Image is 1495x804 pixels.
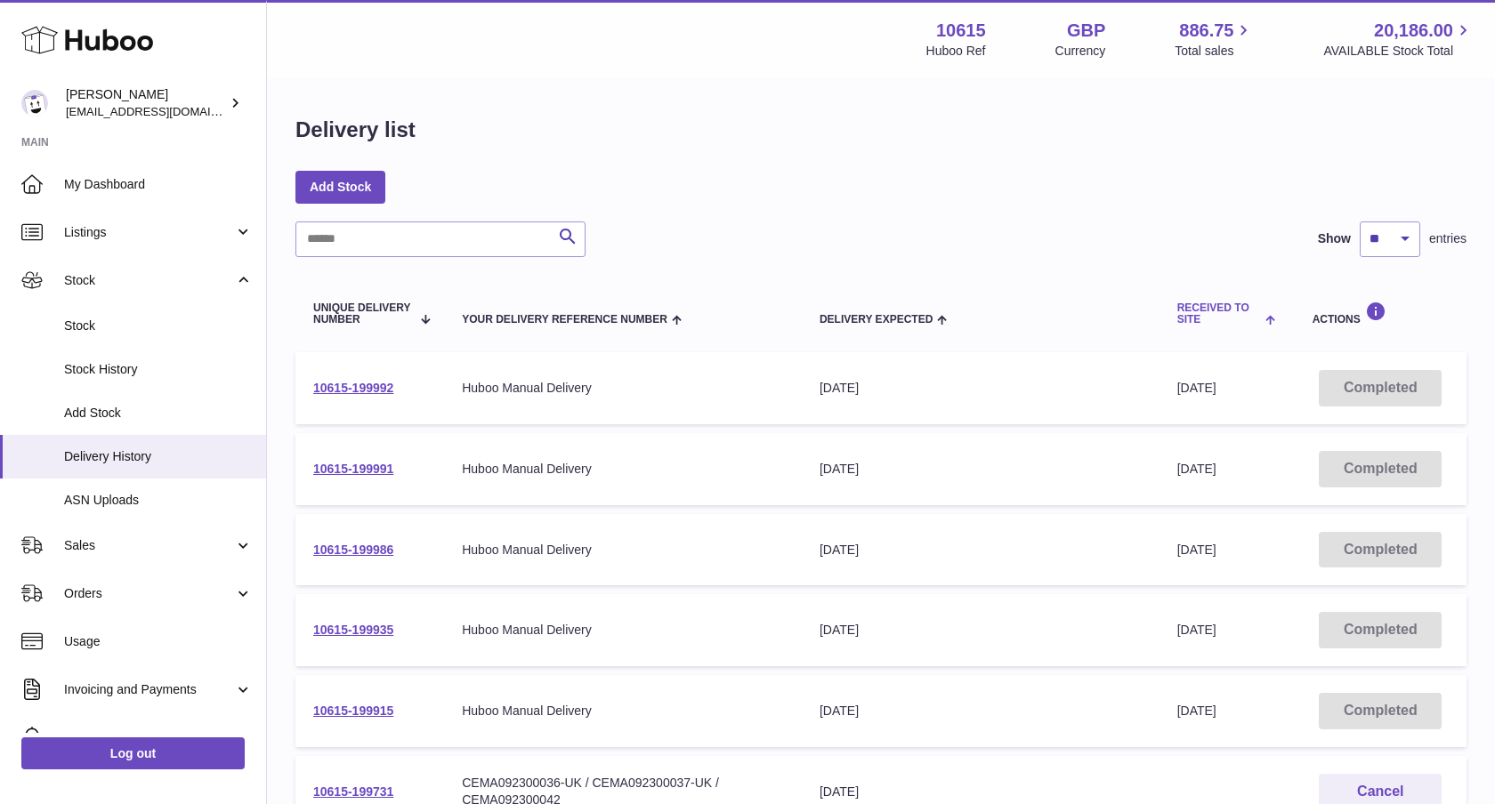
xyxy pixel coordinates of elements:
[21,90,48,117] img: fulfillment@fable.com
[295,171,385,203] a: Add Stock
[820,461,1142,478] div: [DATE]
[462,703,784,720] div: Huboo Manual Delivery
[1374,19,1453,43] span: 20,186.00
[462,622,784,639] div: Huboo Manual Delivery
[1067,19,1105,43] strong: GBP
[820,784,1142,800] div: [DATE]
[820,542,1142,559] div: [DATE]
[313,703,393,718] a: 10615-199915
[1177,703,1216,718] span: [DATE]
[64,681,234,698] span: Invoicing and Payments
[1323,19,1474,60] a: 20,186.00 AVAILABLE Stock Total
[820,703,1142,720] div: [DATE]
[64,448,253,465] span: Delivery History
[313,462,393,476] a: 10615-199991
[21,737,245,769] a: Log out
[313,543,393,557] a: 10615-199986
[462,461,784,478] div: Huboo Manual Delivery
[1177,543,1216,557] span: [DATE]
[820,622,1142,639] div: [DATE]
[1177,462,1216,476] span: [DATE]
[926,43,986,60] div: Huboo Ref
[64,405,253,422] span: Add Stock
[64,729,253,746] span: Cases
[462,542,784,559] div: Huboo Manual Delivery
[64,272,234,289] span: Stock
[64,361,253,378] span: Stock History
[1177,381,1216,395] span: [DATE]
[64,537,234,554] span: Sales
[462,380,784,397] div: Huboo Manual Delivery
[1175,19,1254,60] a: 886.75 Total sales
[313,381,393,395] a: 10615-199992
[820,380,1142,397] div: [DATE]
[64,318,253,334] span: Stock
[1175,43,1254,60] span: Total sales
[1429,230,1467,247] span: entries
[1177,623,1216,637] span: [DATE]
[1313,301,1449,326] div: Actions
[820,314,933,326] span: Delivery Expected
[64,633,253,650] span: Usage
[66,86,226,120] div: [PERSON_NAME]
[295,116,416,144] h1: Delivery list
[64,224,234,241] span: Listings
[1323,43,1474,60] span: AVAILABLE Stock Total
[1318,230,1351,247] label: Show
[64,176,253,193] span: My Dashboard
[462,314,667,326] span: Your Delivery Reference Number
[313,302,411,326] span: Unique Delivery Number
[313,623,393,637] a: 10615-199935
[1055,43,1106,60] div: Currency
[64,585,234,602] span: Orders
[936,19,986,43] strong: 10615
[1177,302,1262,326] span: Received to Site
[66,104,262,118] span: [EMAIL_ADDRESS][DOMAIN_NAME]
[313,784,393,799] a: 10615-199731
[64,492,253,509] span: ASN Uploads
[1179,19,1233,43] span: 886.75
